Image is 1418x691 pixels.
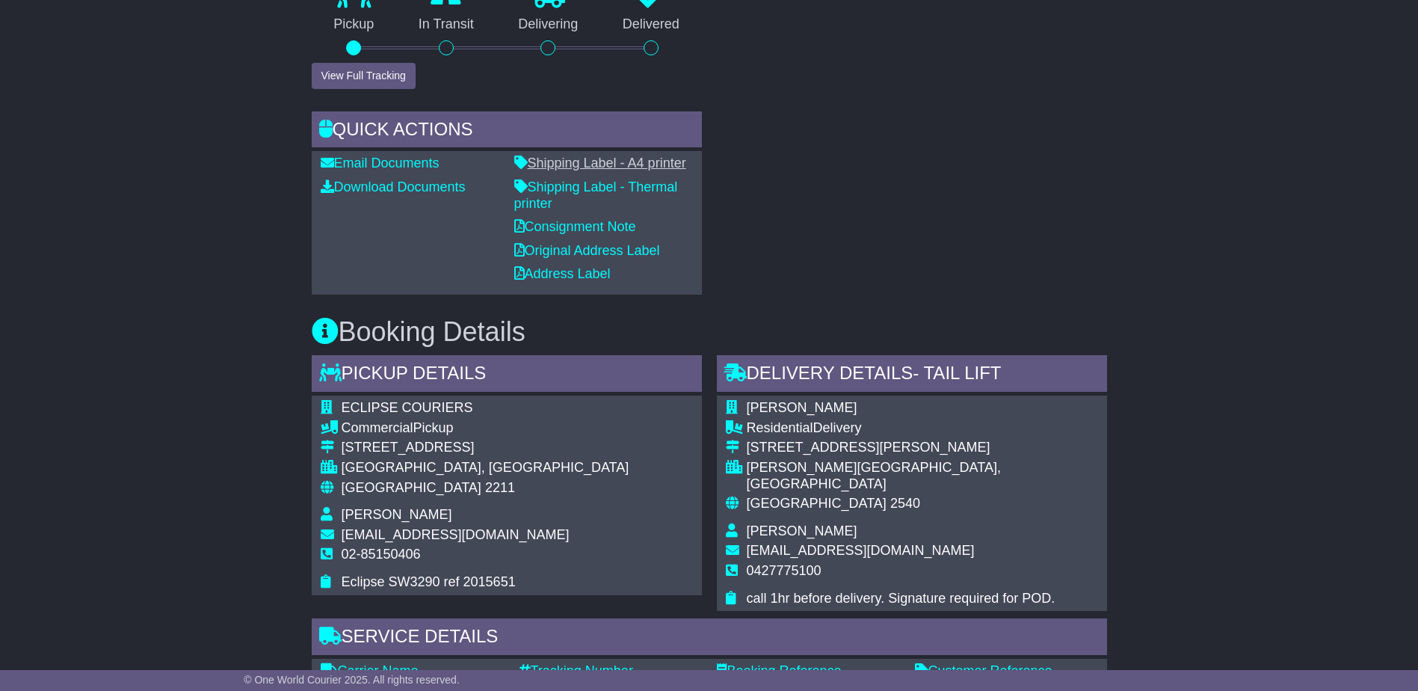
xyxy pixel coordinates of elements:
[514,243,660,258] a: Original Address Label
[342,420,413,435] span: Commercial
[717,663,900,680] div: Booking Reference
[312,16,397,33] p: Pickup
[342,480,481,495] span: [GEOGRAPHIC_DATA]
[342,420,629,437] div: Pickup
[747,523,857,538] span: [PERSON_NAME]
[321,663,504,680] div: Carrier Name
[514,266,611,281] a: Address Label
[312,111,702,152] div: Quick Actions
[496,16,601,33] p: Delivering
[342,527,570,542] span: [EMAIL_ADDRESS][DOMAIN_NAME]
[342,547,421,562] span: 02-85150406
[342,574,516,589] span: Eclipse SW3290 ref 2015651
[342,460,629,476] div: [GEOGRAPHIC_DATA], [GEOGRAPHIC_DATA]
[312,317,1107,347] h3: Booking Details
[600,16,702,33] p: Delivered
[312,618,1107,659] div: Service Details
[485,480,515,495] span: 2211
[244,674,460,686] span: © One World Courier 2025. All rights reserved.
[312,63,416,89] button: View Full Tracking
[747,400,857,415] span: [PERSON_NAME]
[747,591,1055,606] span: call 1hr before delivery. Signature required for POD.
[342,507,452,522] span: [PERSON_NAME]
[747,420,813,435] span: Residential
[514,156,686,171] a: Shipping Label - A4 printer
[915,663,1098,680] div: Customer Reference
[321,179,466,194] a: Download Documents
[747,543,975,558] span: [EMAIL_ADDRESS][DOMAIN_NAME]
[890,496,920,511] span: 2540
[514,179,678,211] a: Shipping Label - Thermal printer
[747,563,821,578] span: 0427775100
[312,355,702,396] div: Pickup Details
[514,219,636,234] a: Consignment Note
[913,363,1001,383] span: - Tail Lift
[747,440,1098,456] div: [STREET_ADDRESS][PERSON_NAME]
[342,440,629,456] div: [STREET_ADDRESS]
[747,496,887,511] span: [GEOGRAPHIC_DATA]
[396,16,496,33] p: In Transit
[321,156,440,171] a: Email Documents
[342,400,473,415] span: ECLIPSE COURIERS
[747,420,1098,437] div: Delivery
[747,460,1098,492] div: [PERSON_NAME][GEOGRAPHIC_DATA], [GEOGRAPHIC_DATA]
[717,355,1107,396] div: Delivery Details
[519,663,702,680] div: Tracking Number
